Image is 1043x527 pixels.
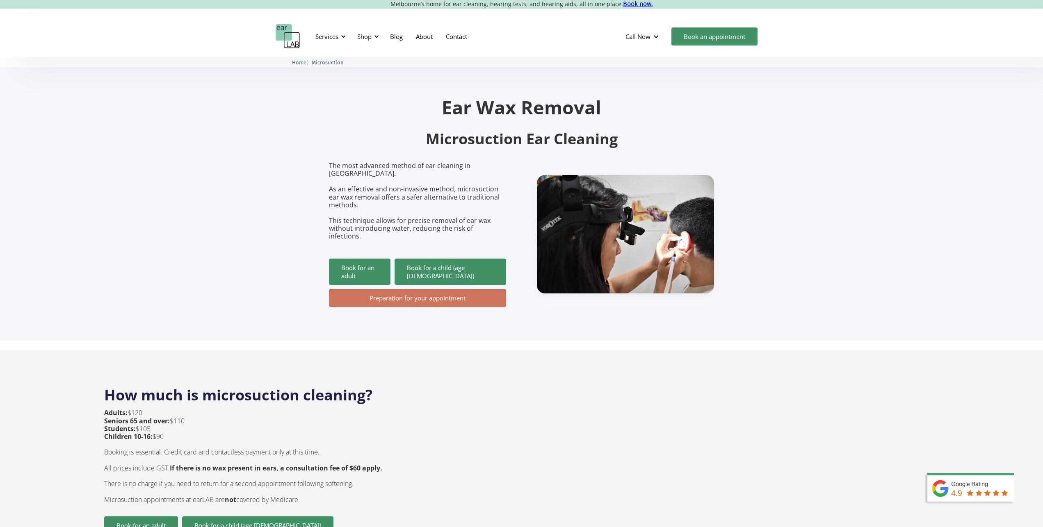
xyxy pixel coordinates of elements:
[104,432,153,441] strong: Children 10-16:
[104,377,938,405] h2: How much is microsuction cleaning?
[276,24,300,49] a: home
[315,32,338,41] div: Services
[104,416,170,425] strong: Seniors 65 and over:
[170,463,382,472] strong: If there is no wax present in ears, a consultation fee of $60 apply.
[329,162,506,241] p: The most advanced method of ear cleaning in [GEOGRAPHIC_DATA]. As an effective and non-invasive m...
[104,424,136,433] strong: Students:
[104,408,128,417] strong: Adults:
[357,32,372,41] div: Shop
[537,175,714,293] img: boy getting ear checked.
[329,98,714,116] h1: Ear Wax Removal
[292,59,306,66] span: Home
[352,24,381,49] div: Shop
[312,58,344,66] a: Microsuction
[292,58,312,67] li: 〉
[104,409,382,503] p: $120 $110 $105 $90 Booking is essential. Credit card and contactless payment only at this time. A...
[329,259,390,285] a: Book for an adult
[329,289,506,307] a: Preparation for your appointment
[292,58,306,66] a: Home
[225,495,236,504] strong: not
[625,32,650,41] div: Call Now
[312,59,344,66] span: Microsuction
[439,25,474,48] a: Contact
[409,25,439,48] a: About
[671,27,758,45] a: Book an appointment
[619,24,667,49] div: Call Now
[329,129,714,149] h2: Microsuction Ear Cleaning
[395,259,506,285] a: Book for a child (age [DEMOGRAPHIC_DATA])
[310,24,348,49] div: Services
[383,25,409,48] a: Blog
